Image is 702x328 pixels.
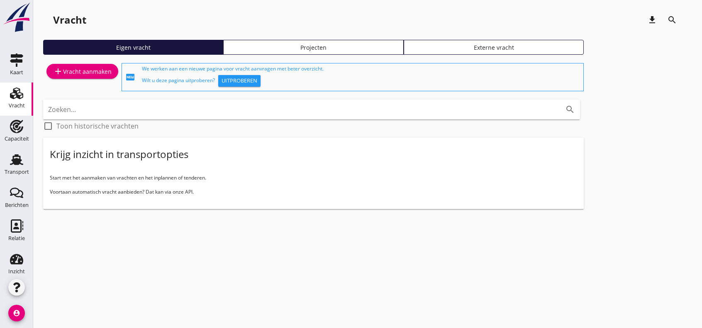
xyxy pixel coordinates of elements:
div: Externe vracht [407,43,580,52]
div: We werken aan een nieuwe pagina voor vracht aanvragen met beter overzicht. Wilt u deze pagina uit... [142,65,580,89]
div: Berichten [5,202,29,208]
p: Start met het aanmaken van vrachten en het inplannen of tenderen. [50,174,577,182]
img: logo-small.a267ee39.svg [2,2,32,33]
div: Projecten [227,43,400,52]
i: search [667,15,677,25]
label: Toon historische vrachten [56,122,139,130]
button: Uitproberen [218,75,261,87]
div: Eigen vracht [47,43,219,52]
div: Krijg inzicht in transportopties [50,148,188,161]
a: Eigen vracht [43,40,223,55]
i: fiber_new [125,72,135,82]
p: Voortaan automatisch vracht aanbieden? Dat kan via onze API. [50,188,577,196]
i: download [647,15,657,25]
div: Relatie [8,236,25,241]
i: search [565,104,575,114]
div: Uitproberen [222,77,257,85]
div: Transport [5,169,29,175]
input: Zoeken... [48,103,552,116]
div: Capaciteit [5,136,29,141]
div: Vracht [53,13,86,27]
i: account_circle [8,305,25,321]
div: Vracht aanmaken [53,66,112,76]
div: Kaart [10,70,23,75]
a: Externe vracht [404,40,584,55]
div: Inzicht [8,269,25,274]
a: Vracht aanmaken [46,64,118,79]
div: Vracht [9,103,25,108]
i: add [53,66,63,76]
a: Projecten [223,40,403,55]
